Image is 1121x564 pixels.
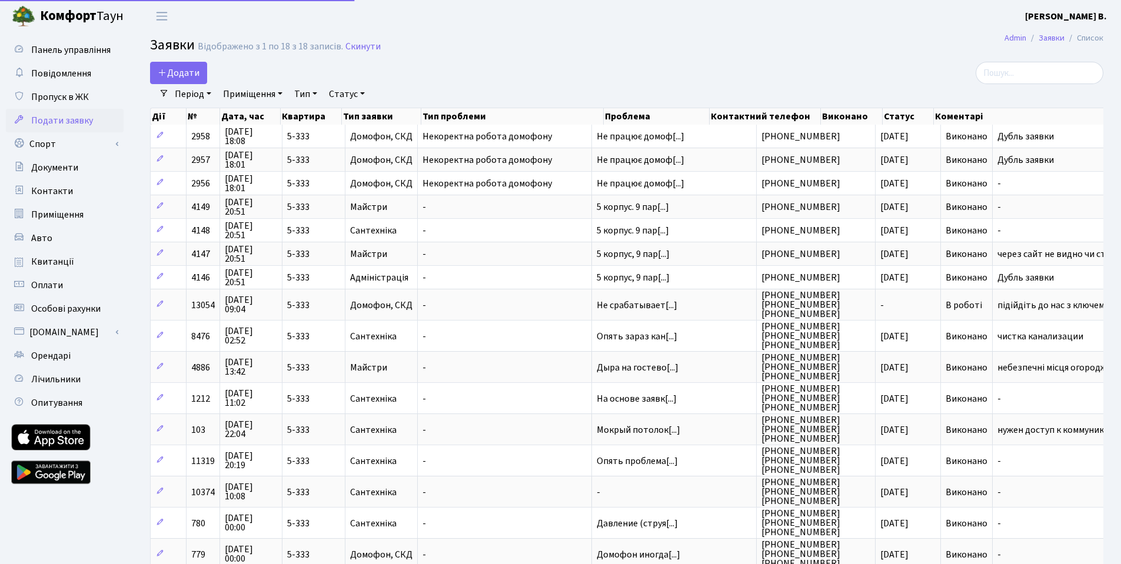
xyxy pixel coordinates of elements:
a: [DOMAIN_NAME] [6,321,124,344]
span: [DATE] 20:51 [225,245,277,263]
span: [DATE] [880,486,909,499]
span: [DATE] [880,201,909,213]
span: Повідомлення [31,67,91,80]
span: 780 [191,517,205,530]
span: [DATE] 20:51 [225,268,277,287]
span: [DATE] 22:04 [225,420,277,439]
span: 5-333 [287,519,340,528]
span: [PHONE_NUMBER] [761,226,870,235]
span: [DATE] 18:01 [225,174,277,193]
span: Адміністрація [350,273,413,282]
span: - [423,363,587,372]
span: - [423,425,587,435]
span: Панель управління [31,44,111,56]
span: [DATE] [880,517,909,530]
span: Авто [31,232,52,245]
span: 5-333 [287,301,340,310]
span: [DATE] [880,130,909,143]
span: [DATE] [880,177,909,190]
span: Подати заявку [31,114,93,127]
span: Виконано [946,153,987,166]
span: [DATE] 00:00 [225,513,277,532]
th: Статус [883,108,934,125]
input: Пошук... [976,62,1103,84]
span: 5-333 [287,363,340,372]
a: Приміщення [218,84,287,104]
span: - [423,332,587,341]
b: [PERSON_NAME] В. [1025,10,1107,23]
span: 13054 [191,299,215,312]
span: Майстри [350,249,413,259]
span: Виконано [946,548,987,561]
div: Відображено з 1 по 18 з 18 записів. [198,41,343,52]
a: Авто [6,226,124,250]
span: 2957 [191,153,210,166]
span: 2956 [191,177,210,190]
span: Виконано [946,517,987,530]
a: Повідомлення [6,62,124,85]
img: logo.png [12,5,35,28]
span: 2958 [191,130,210,143]
span: [PHONE_NUMBER] [PHONE_NUMBER] [PHONE_NUMBER] [761,353,870,381]
button: Переключити навігацію [147,6,177,26]
span: [DATE] [880,361,909,374]
span: [DATE] 09:04 [225,295,277,314]
a: Admin [1004,32,1026,44]
a: Подати заявку [6,109,124,132]
span: 5 корпус. 9 пар[...] [597,224,669,237]
span: Не срабатывает[...] [597,299,677,312]
a: Заявки [1039,32,1065,44]
th: Коментарі [934,108,1109,125]
span: [PHONE_NUMBER] [PHONE_NUMBER] [PHONE_NUMBER] [761,509,870,537]
span: 1212 [191,392,210,405]
span: Виконано [946,330,987,343]
span: Домофон иногда[...] [597,548,680,561]
th: Тип заявки [342,108,421,125]
span: Пропуск в ЖК [31,91,89,104]
span: Сантехніка [350,456,413,466]
span: [PHONE_NUMBER] [761,273,870,282]
span: Лічильники [31,373,81,386]
span: 4147 [191,248,210,261]
a: Орендарі [6,344,124,368]
span: Оплати [31,279,63,292]
span: [DATE] [880,271,909,284]
span: Не працює домоф[...] [597,130,684,143]
span: Виконано [946,271,987,284]
span: 4886 [191,361,210,374]
span: Сантехніка [350,425,413,435]
span: [PHONE_NUMBER] [761,179,870,188]
span: Дыра на гостево[...] [597,361,678,374]
span: [DATE] [880,548,909,561]
span: Виконано [946,455,987,468]
span: 103 [191,423,205,436]
span: 5-333 [287,550,340,559]
span: Некоректна робота домофону [423,179,587,188]
span: - [423,519,587,528]
a: Пропуск в ЖК [6,85,124,109]
span: [DATE] 20:19 [225,451,277,470]
span: Особові рахунки [31,302,101,315]
span: [DATE] [880,224,909,237]
span: Опитування [31,396,82,409]
span: Приміщення [31,208,84,221]
span: Сантехніка [350,488,413,497]
th: Проблема [604,108,710,125]
span: [DATE] [880,153,909,166]
a: Опитування [6,391,124,415]
span: 5-333 [287,332,340,341]
span: Домофон, СКД [350,179,413,188]
span: 4146 [191,271,210,284]
span: На основе заявк[...] [597,392,677,405]
th: Дата, час [220,108,281,125]
span: Додати [158,66,199,79]
span: - [423,249,587,259]
nav: breadcrumb [987,26,1121,51]
a: Скинути [345,41,381,52]
span: [DATE] [880,392,909,405]
span: [PHONE_NUMBER] [761,155,870,165]
span: [DATE] [880,248,909,261]
span: Сантехніка [350,332,413,341]
span: Майстри [350,363,413,372]
b: Комфорт [40,6,97,25]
